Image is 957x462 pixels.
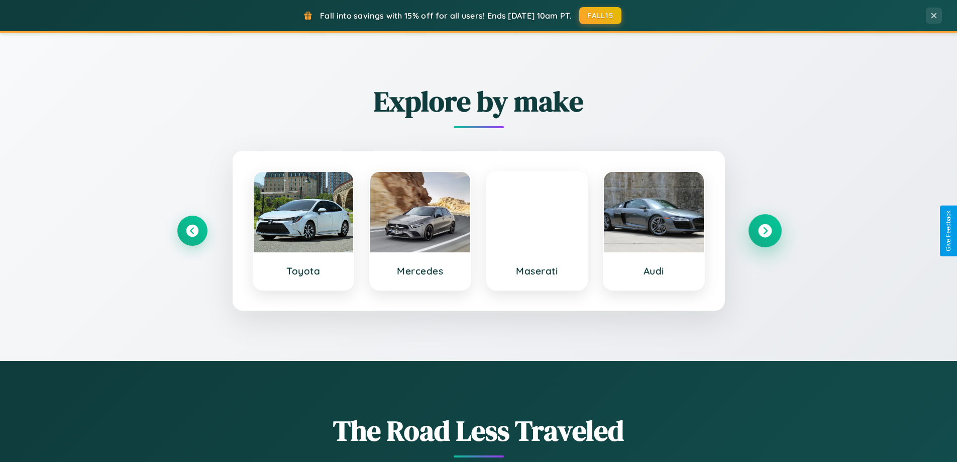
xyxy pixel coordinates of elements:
[177,411,780,450] h1: The Road Less Traveled
[380,265,460,277] h3: Mercedes
[264,265,344,277] h3: Toyota
[320,11,572,21] span: Fall into savings with 15% off for all users! Ends [DATE] 10am PT.
[497,265,577,277] h3: Maserati
[945,211,952,251] div: Give Feedback
[177,82,780,121] h2: Explore by make
[614,265,694,277] h3: Audi
[579,7,621,24] button: FALL15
